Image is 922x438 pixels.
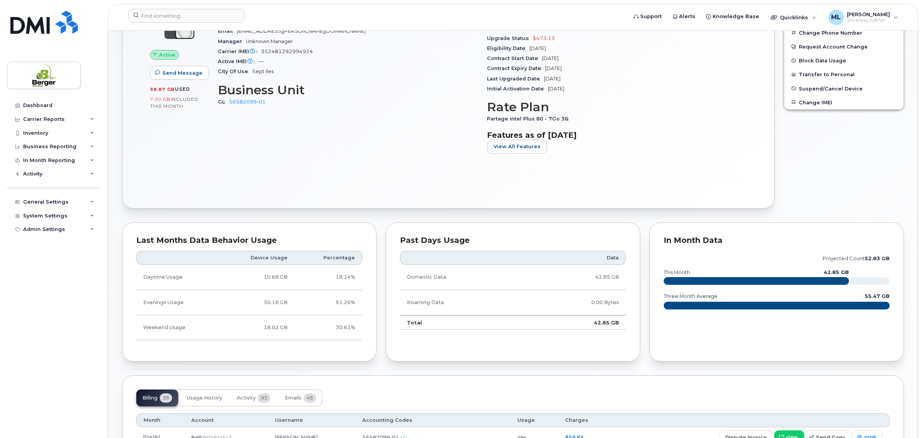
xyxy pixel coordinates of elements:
text: projected count [823,256,890,261]
span: Emails [285,395,301,401]
span: Partage intel Plus 80 - 7Go 36 [487,116,572,122]
span: [EMAIL_ADDRESS][PERSON_NAME][DOMAIN_NAME] [237,28,366,34]
span: Activity [237,395,256,401]
td: 10.68 GB [219,265,295,290]
span: Initial Activation Date [487,86,548,92]
span: [PERSON_NAME] [847,11,890,17]
span: [DATE] [545,65,562,71]
th: Charges [558,413,615,427]
span: used [175,86,190,92]
h3: Features as of [DATE] [487,130,747,140]
text: 42.85 GB [824,269,849,275]
a: Alerts [667,9,701,24]
span: Quicklinks [780,14,808,20]
span: 352481292994924 [261,48,313,54]
td: 51.26% [295,290,362,315]
span: $473.13 [533,35,555,41]
th: Account [184,413,268,427]
button: Change Phone Number [784,26,904,40]
span: Alerts [679,13,695,20]
td: 42.85 GB [527,315,626,330]
td: Domestic Data [400,265,527,290]
td: Roaming Data [400,290,527,315]
span: Suspend/Cancel Device [799,85,863,91]
span: GL [218,99,229,105]
span: Support [640,13,662,20]
a: Support [628,9,667,24]
span: Unknown Manager [246,38,293,44]
button: View All Features [487,140,547,154]
tspan: 52.83 GB [865,256,890,261]
span: 58.87 GB [150,87,175,92]
td: 30.18 GB [219,290,295,315]
span: Sept Iles [252,69,274,74]
div: Past Days Usage [400,237,626,244]
div: Mélanie Lafrance [823,10,904,25]
input: Find something... [128,9,245,23]
td: Evenings Usage [136,290,219,315]
h3: Business Unit [218,83,478,97]
text: this month [663,269,690,275]
th: Month [136,413,184,427]
text: three month average [663,293,718,299]
div: Quicklinks [765,10,822,25]
span: included this month [150,96,199,109]
div: Last Months Data Behavior Usage [136,237,362,244]
th: Accounting Codes [355,413,510,427]
a: Knowledge Base [701,9,765,24]
span: Wireless Admin [847,17,890,23]
button: Change IMEI [784,95,904,109]
span: Active IMEI [218,59,259,64]
button: Transfer to Personal [784,67,904,81]
td: Daytime Usage [136,265,219,290]
td: Total [400,315,527,330]
span: Active [159,51,176,59]
span: Contract Expiry Date [487,65,545,71]
span: [DATE] [542,55,559,61]
tr: Friday from 6:00pm to Monday 8:00am [136,315,362,340]
span: City Of Use [218,69,252,74]
a: 56582099-01 [229,99,266,105]
text: 55.47 GB [865,293,890,299]
th: Data [527,251,626,265]
span: [DATE] [529,45,546,51]
td: 42.85 GB [527,265,626,290]
button: Block Data Usage [784,53,904,67]
span: Upgrade Status [487,35,533,41]
span: [DATE] [548,86,564,92]
span: — [259,59,264,64]
td: 18.02 GB [219,315,295,340]
span: Carrier IMEI [218,48,261,54]
span: Email [218,28,237,34]
span: 93 [258,393,270,403]
div: In Month Data [664,237,890,244]
th: Device Usage [219,251,295,265]
span: 7.00 GB [150,97,171,102]
button: Suspend/Cancel Device [784,82,904,95]
span: ML [831,13,841,22]
span: Contract Start Date [487,55,542,61]
span: 45 [304,393,316,403]
h3: Rate Plan [487,100,747,114]
th: Usage [510,413,559,427]
td: 30.61% [295,315,362,340]
td: 0.00 Bytes [527,290,626,315]
span: Eligibility Date [487,45,529,51]
span: Send Message [162,69,202,77]
span: [DATE] [544,76,561,82]
th: Username [268,413,355,427]
button: Request Account Change [784,40,904,53]
th: Percentage [295,251,362,265]
span: Knowledge Base [713,13,759,20]
span: Usage History [187,395,222,401]
span: View All Features [494,143,540,150]
tr: Weekdays from 6:00pm to 8:00am [136,290,362,315]
td: Weekend Usage [136,315,219,340]
span: Manager [218,38,246,44]
td: 18.14% [295,265,362,290]
button: Send Message [150,66,209,80]
span: Last Upgraded Date [487,76,544,82]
